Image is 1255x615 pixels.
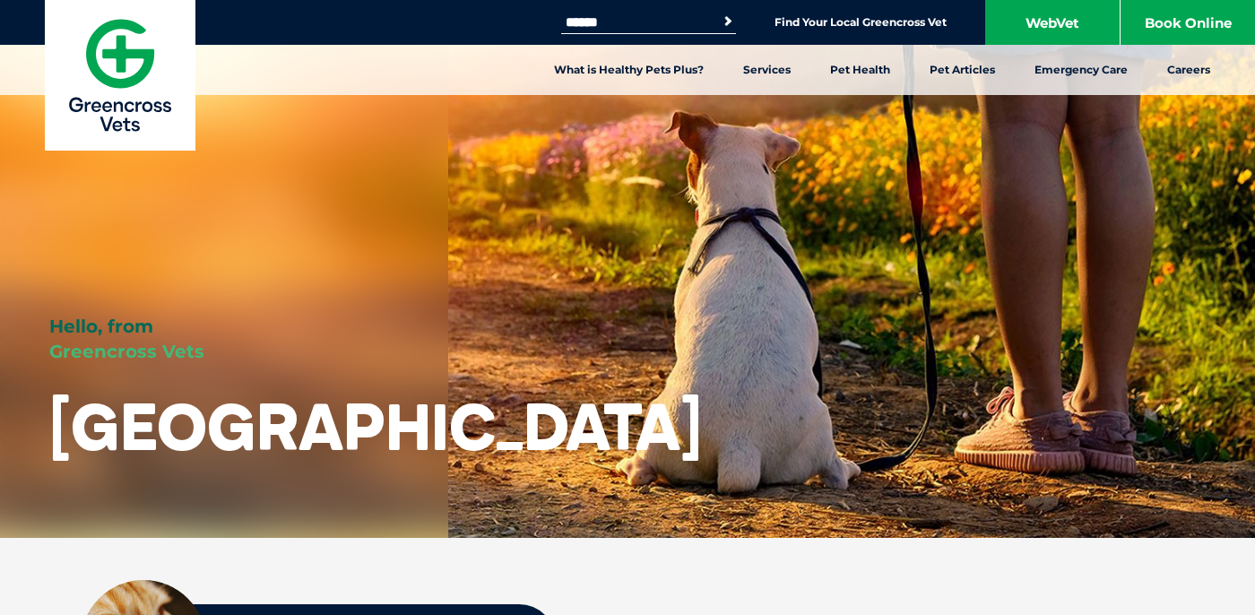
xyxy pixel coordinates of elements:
a: Services [723,45,810,95]
button: Search [719,13,737,30]
a: Pet Articles [910,45,1015,95]
a: Find Your Local Greencross Vet [775,15,947,30]
a: Pet Health [810,45,910,95]
a: Emergency Care [1015,45,1147,95]
span: Greencross Vets [49,341,204,362]
a: What is Healthy Pets Plus? [534,45,723,95]
span: Hello, from [49,316,153,337]
a: Careers [1147,45,1230,95]
h1: [GEOGRAPHIC_DATA] [49,391,702,462]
